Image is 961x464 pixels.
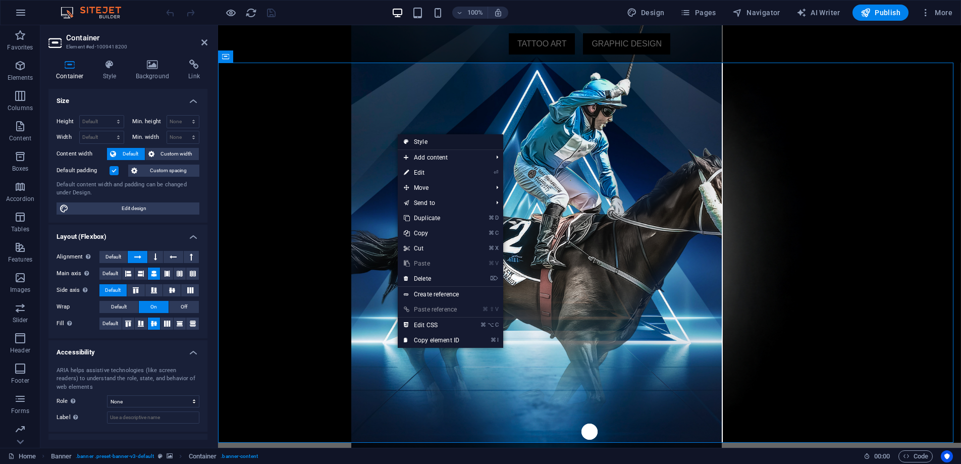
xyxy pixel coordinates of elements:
i: C [495,322,498,328]
span: Default [111,301,127,313]
h6: 100% [467,7,484,19]
span: Custom width [157,148,196,160]
span: Role [57,395,78,407]
a: ⌘CCopy [398,226,465,241]
p: Features [8,255,32,264]
i: ⌦ [490,275,498,282]
i: ⏎ [494,169,498,176]
a: ⌘VPaste [398,256,465,271]
a: ⌘⌥CEdit CSS [398,318,465,333]
p: Forms [11,407,29,415]
span: Code [903,450,928,462]
label: Height [57,119,79,124]
a: Click to cancel selection. Double-click to open Pages [8,450,36,462]
i: On resize automatically adjust zoom level to fit chosen device. [494,8,503,17]
button: Custom spacing [128,165,199,177]
i: V [495,306,498,313]
i: ⇧ [490,306,494,313]
div: ARIA helps assistive technologies (like screen readers) to understand the role, state, and behavi... [57,367,199,392]
button: More [917,5,956,21]
i: V [495,260,498,267]
span: More [921,8,952,18]
button: Pages [676,5,720,21]
span: Click to select. Double-click to edit [51,450,72,462]
label: Fill [57,318,99,330]
label: Label [57,411,107,424]
input: Use a descriptive name [107,411,199,424]
label: Wrap [57,301,99,313]
a: ⌘XCut [398,241,465,256]
label: Side axis [57,284,99,296]
span: Navigator [732,8,780,18]
i: ⌘ [489,260,494,267]
span: Add content [398,150,488,165]
button: Default [99,268,122,280]
button: On [139,301,169,313]
span: AI Writer [796,8,840,18]
button: Navigator [728,5,784,21]
span: Publish [861,8,900,18]
span: . banner .preset-banner-v3-default [76,450,154,462]
p: Elements [8,74,33,82]
a: Style [398,134,503,149]
span: 00 00 [874,450,890,462]
p: Footer [11,377,29,385]
p: Boxes [12,165,29,173]
h2: Container [66,33,207,42]
i: ⌘ [480,322,486,328]
a: ⌘⇧VPaste reference [398,302,465,317]
h4: Link [181,60,207,81]
h3: Element #ed-1009418200 [66,42,187,51]
i: ⌘ [483,306,488,313]
button: Default [99,318,122,330]
button: Default [99,251,127,263]
span: Default [102,268,118,280]
p: Content [9,134,31,142]
i: ⌥ [488,322,494,328]
h4: Shape Dividers [48,434,207,452]
span: Default [105,251,121,263]
i: Reload page [245,7,257,19]
button: Click here to leave preview mode and continue editing [225,7,237,19]
span: On [150,301,157,313]
h4: Accessibility [48,340,207,358]
label: Main axis [57,268,99,280]
div: Default content width and padding can be changed under Design. [57,181,199,197]
p: Slider [13,316,28,324]
label: Content width [57,148,107,160]
span: Default [105,284,121,296]
span: Edit design [72,202,196,215]
i: ⌘ [489,245,494,251]
h4: Style [95,60,128,81]
a: ⏎Edit [398,165,465,180]
span: Move [398,180,488,195]
button: Usercentrics [941,450,953,462]
button: Default [107,148,145,160]
i: C [495,230,498,236]
a: ⌘DDuplicate [398,211,465,226]
p: Columns [8,104,33,112]
div: Design (Ctrl+Alt+Y) [623,5,669,21]
p: Images [10,286,31,294]
span: : [881,452,883,460]
span: . banner-content [221,450,257,462]
i: This element is a customizable preset [158,453,163,459]
button: Publish [852,5,909,21]
span: Off [181,301,187,313]
button: Code [898,450,933,462]
h4: Size [48,89,207,107]
i: D [495,215,498,221]
a: ⌦Delete [398,271,465,286]
span: Default [102,318,118,330]
p: Tables [11,225,29,233]
p: Header [10,346,30,354]
span: Default [119,148,142,160]
i: ⌘ [489,215,494,221]
span: Pages [680,8,716,18]
span: Design [627,8,665,18]
label: Min. width [132,134,167,140]
span: Custom spacing [140,165,196,177]
a: Create reference [398,287,503,302]
i: I [497,337,498,343]
label: Default padding [57,165,110,177]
